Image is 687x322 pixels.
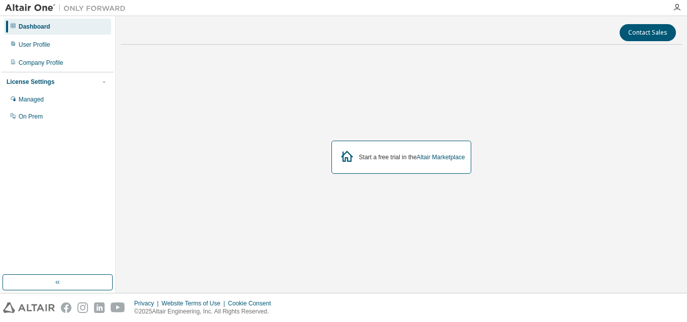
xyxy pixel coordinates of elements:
[359,153,465,161] div: Start a free trial in the
[111,302,125,313] img: youtube.svg
[77,302,88,313] img: instagram.svg
[7,78,54,86] div: License Settings
[134,307,277,316] p: © 2025 Altair Engineering, Inc. All Rights Reserved.
[19,23,50,31] div: Dashboard
[416,154,465,161] a: Altair Marketplace
[5,3,131,13] img: Altair One
[61,302,71,313] img: facebook.svg
[19,59,63,67] div: Company Profile
[94,302,105,313] img: linkedin.svg
[134,299,161,307] div: Privacy
[19,113,43,121] div: On Prem
[228,299,277,307] div: Cookie Consent
[620,24,676,41] button: Contact Sales
[19,41,50,49] div: User Profile
[3,302,55,313] img: altair_logo.svg
[161,299,228,307] div: Website Terms of Use
[19,95,44,103] div: Managed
